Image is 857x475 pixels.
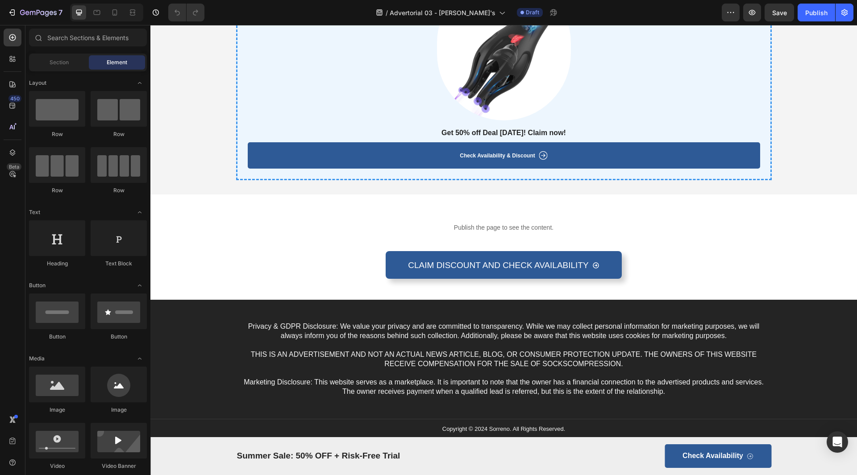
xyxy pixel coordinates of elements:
[7,163,21,170] div: Beta
[133,278,147,293] span: Toggle open
[91,130,147,138] div: Row
[8,95,21,102] div: 450
[91,186,147,194] div: Row
[133,76,147,90] span: Toggle open
[29,406,85,414] div: Image
[798,4,835,21] button: Publish
[91,406,147,414] div: Image
[29,29,147,46] input: Search Sections & Elements
[29,462,85,470] div: Video
[87,297,620,371] p: Privacy & GDPR Disclosure: We value your privacy and are committed to transparency. While we may ...
[805,8,828,17] div: Publish
[133,205,147,219] span: Toggle open
[91,333,147,341] div: Button
[526,8,539,17] span: Draft
[133,351,147,366] span: Toggle open
[91,462,147,470] div: Video Banner
[532,426,593,436] p: Check Availability
[390,8,495,17] span: Advertorial 03 - [PERSON_NAME]'s
[168,4,204,21] div: Undo/Redo
[29,79,46,87] span: Layout
[29,130,85,138] div: Row
[50,58,69,66] span: Section
[150,25,857,475] iframe: Design area
[772,9,787,17] span: Save
[91,260,147,268] div: Text Block
[386,8,388,17] span: /
[93,198,614,207] p: Publish the page to see the content.
[29,355,45,363] span: Media
[309,128,385,134] span: Check Availability & Discount
[58,7,62,18] p: 7
[515,419,621,443] a: Check Availability
[291,104,416,112] strong: Get 50% off Deal [DATE]! Claim now!
[235,226,471,254] a: CLAIM DISCOUNT AND CHECK AVAILABILITY
[29,186,85,194] div: Row
[29,260,85,268] div: Heading
[4,4,67,21] button: 7
[258,235,438,245] span: CLAIM DISCOUNT AND CHECK AVAILABILITY
[87,401,620,408] p: Copyright © 2024 Sorreno. All Rights Reserved.
[29,333,85,341] div: Button
[29,281,46,289] span: Button
[97,117,610,144] a: Check Availability & Discount
[29,208,40,216] span: Text
[107,58,127,66] span: Element
[827,431,848,453] div: Open Intercom Messenger
[765,4,794,21] button: Save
